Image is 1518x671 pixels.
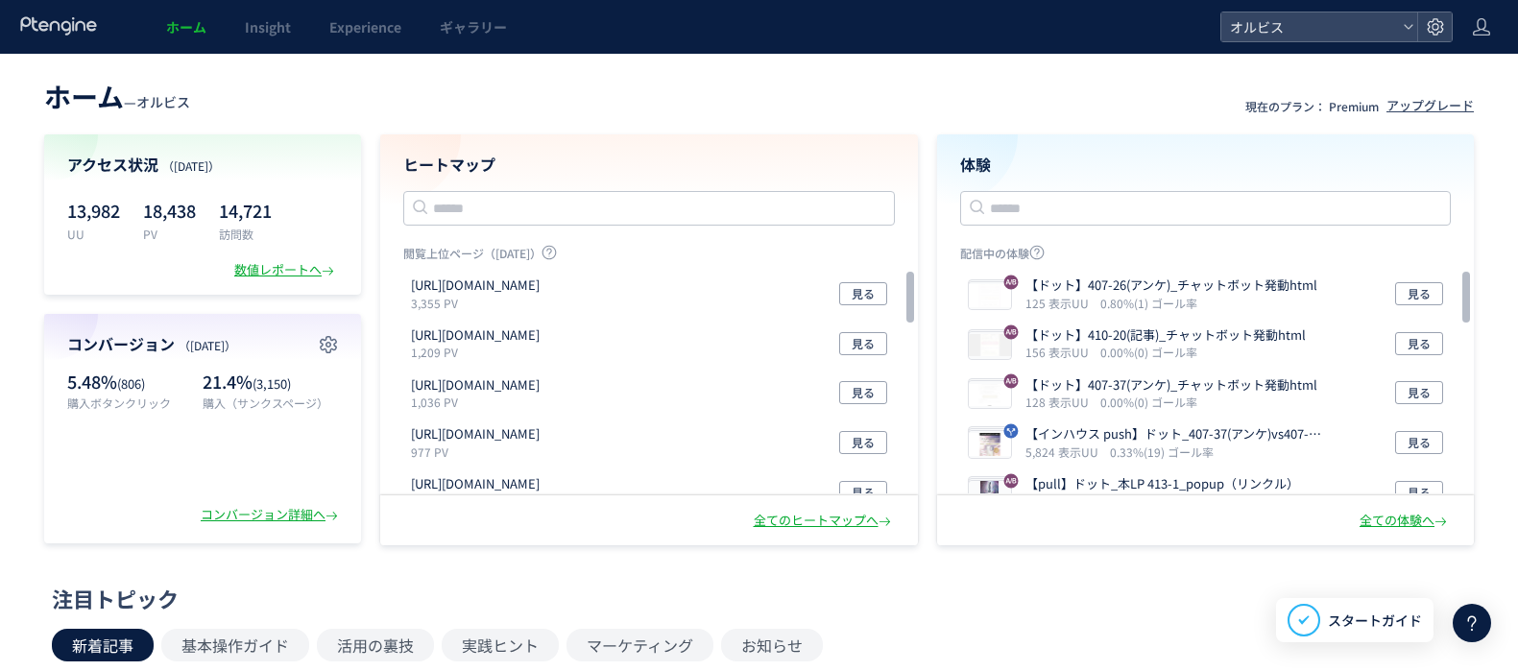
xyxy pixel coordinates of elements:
p: https://orbis.co.jp/order/thanks [411,276,540,295]
i: 156 表示UU [1025,344,1096,360]
span: オルビス [1224,12,1395,41]
i: 5,824 表示UU [1025,443,1106,460]
p: 14,721 [219,195,272,226]
span: 見る [852,381,875,404]
p: 【ドット】407-26(アンケ)_チャットボット発動html [1025,276,1317,295]
img: 7ed48ea6305bd400eee9ceb864493cf91760415947518.jpeg [969,282,1011,309]
button: 見る [839,481,887,504]
i: 128 表示UU [1025,394,1096,410]
span: (806) [117,374,145,393]
span: 見る [1408,381,1431,404]
span: Insight [245,17,291,36]
p: https://pr.orbis.co.jp/cosmetics/clearful/331 [411,376,540,395]
span: 見る [852,431,875,454]
span: 見る [1408,332,1431,355]
p: 977 PV [411,443,547,460]
span: （[DATE]） [162,157,220,174]
i: 7,113 表示UU [1025,493,1106,510]
button: 見る [1395,282,1443,305]
button: 見る [1395,431,1443,454]
h4: ヒートマップ [403,154,895,176]
p: 閲覧上位ページ（[DATE]） [403,245,895,269]
button: 見る [1395,332,1443,355]
i: 0.33%(19) ゴール率 [1110,443,1214,460]
p: https://pr.orbis.co.jp/cosmetics/cleansingoil/200 [411,475,540,493]
span: ギャラリー [440,17,507,36]
span: 見る [1408,282,1431,305]
img: 85f8c0ff48a617d71b0a824609924e7b1759285620028.jpeg [969,431,1011,458]
p: 【ドット】407-37(アンケ)_チャットボット発動html [1025,376,1317,395]
span: （[DATE]） [179,337,236,353]
div: — [44,77,190,115]
span: スタートガイド [1328,611,1422,631]
i: 0.00%(0) ゴール率 [1100,394,1197,410]
p: 21.4% [203,370,338,395]
p: https://pr.orbis.co.jp/cosmetics/udot/410-12 [411,425,540,443]
div: 注目トピック [52,584,1457,613]
p: 928 PV [411,493,547,510]
p: UU [67,226,120,242]
h4: アクセス状況 [67,154,338,176]
img: 0318ef1dc30cb9b7872bf5bf008308361760416307922.jpeg [969,332,1011,359]
i: 0.80%(1) ゴール率 [1100,295,1197,311]
button: マーケティング [566,629,713,661]
div: アップグレード [1386,97,1474,115]
div: コンバージョン詳細へ [201,506,342,524]
p: 1,036 PV [411,394,547,410]
span: 見る [852,481,875,504]
p: 【ドット】410-20(記事)_チャットボット発動html [1025,326,1306,345]
p: 18,438 [143,195,196,226]
div: 数値レポートへ [234,261,338,279]
p: PV [143,226,196,242]
p: 5.48% [67,370,193,395]
div: 全ての体験へ [1360,512,1451,530]
button: 見る [839,332,887,355]
span: 見る [1408,481,1431,504]
p: 購入（サンクスページ） [203,395,338,411]
p: 配信中の体験 [960,245,1452,269]
span: ホーム [44,77,124,115]
button: 新着記事 [52,629,154,661]
button: お知らせ [721,629,823,661]
span: オルビス [136,92,190,111]
button: 実践ヒント [442,629,559,661]
p: 13,982 [67,195,120,226]
p: 訪問数 [219,226,272,242]
i: 125 表示UU [1025,295,1096,311]
h4: コンバージョン [67,333,338,355]
img: 85f8c0ff48a617d71b0a824609924e7b1760415938787.jpeg [969,381,1011,408]
button: 活用の裏技 [317,629,434,661]
button: 見る [839,431,887,454]
span: Experience [329,17,401,36]
div: 全てのヒートマップへ [754,512,895,530]
p: 【インハウス push】ドット_407-37(アンケ)vs407-26(アンケ) [1025,425,1388,443]
h4: 体験 [960,154,1452,176]
span: 見る [852,332,875,355]
p: 購入ボタンクリック [67,395,193,411]
span: 見る [852,282,875,305]
p: 3,355 PV [411,295,547,311]
button: 見る [1395,481,1443,504]
p: 【pull】ドット_本LP 413-1_popup（リンクル） [1025,475,1299,493]
button: 見る [839,381,887,404]
i: 0.00%(0) ゴール率 [1100,344,1197,360]
button: 見る [1395,381,1443,404]
span: 見る [1408,431,1431,454]
p: https://pr.orbis.co.jp/cosmetics/u/100 [411,326,540,345]
p: 1,209 PV [411,344,547,360]
p: 現在のプラン： Premium [1245,98,1379,114]
img: 671d6c1b46a38a0ebf56f8930ff52f371755756399650.png [969,481,1011,508]
button: 基本操作ガイド [161,629,309,661]
i: 6.68%(475) ゴール率 [1110,493,1220,510]
span: ホーム [166,17,206,36]
button: 見る [839,282,887,305]
span: (3,150) [253,374,291,393]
